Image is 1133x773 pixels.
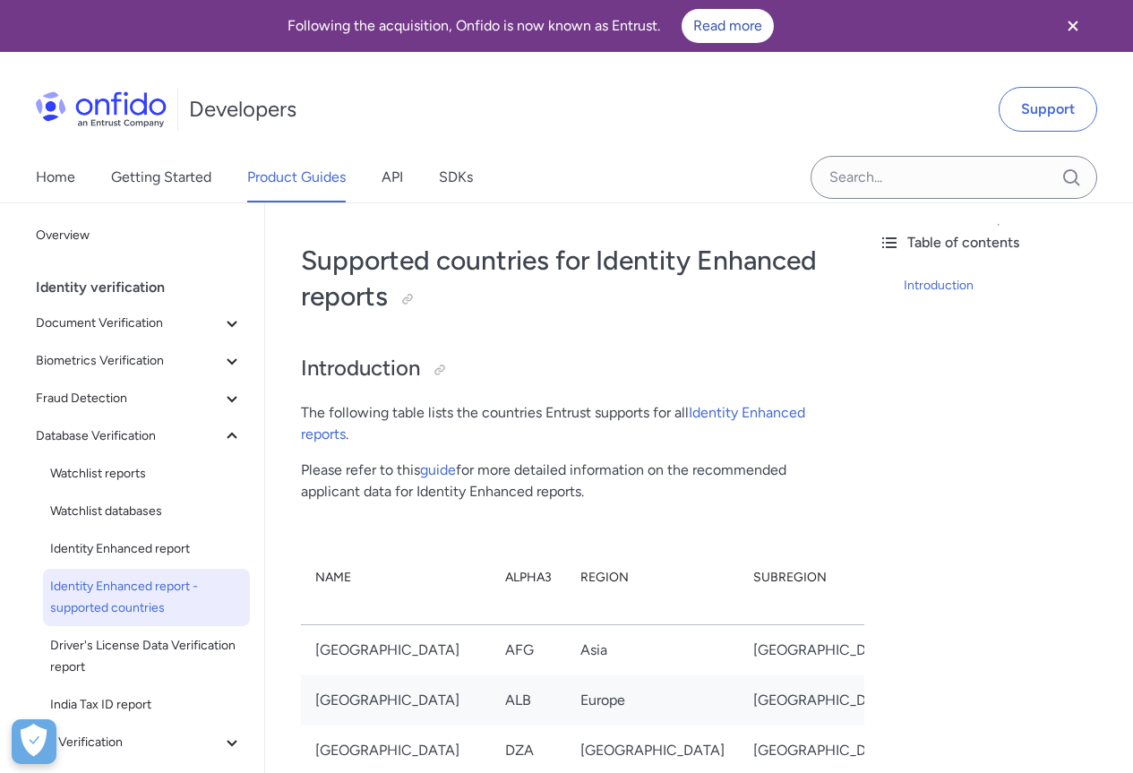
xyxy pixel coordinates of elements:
[301,354,828,384] h2: Introduction
[111,152,211,202] a: Getting Started
[43,456,250,492] a: Watchlist reports
[36,350,221,372] span: Biometrics Verification
[189,95,296,124] h1: Developers
[811,156,1097,199] input: Onfido search input field
[29,418,250,454] button: Database Verification
[739,675,912,726] td: [GEOGRAPHIC_DATA]
[566,531,739,625] th: Region
[682,9,774,43] a: Read more
[301,404,805,442] a: Identity Enhanced reports
[301,402,828,445] p: The following table lists the countries Entrust supports for all .
[50,694,243,716] span: India Tax ID report
[491,675,566,726] td: ALB
[739,624,912,675] td: [GEOGRAPHIC_DATA]
[904,275,1119,296] a: Introduction
[36,91,167,127] img: Onfido Logo
[36,225,243,246] span: Overview
[439,152,473,202] a: SDKs
[50,635,243,678] span: Driver's License Data Verification report
[1062,15,1084,37] svg: Close banner
[29,305,250,341] button: Document Verification
[12,719,56,764] button: Open Preferences
[301,460,828,502] p: Please refer to this for more detailed information on the recommended applicant data for Identity...
[43,687,250,723] a: India Tax ID report
[491,624,566,675] td: AFG
[382,152,403,202] a: API
[739,531,912,625] th: Subregion
[36,388,221,409] span: Fraud Detection
[43,531,250,567] a: Identity Enhanced report
[43,494,250,529] a: Watchlist databases
[247,152,346,202] a: Product Guides
[43,569,250,626] a: Identity Enhanced report - supported countries
[29,343,250,379] button: Biometrics Verification
[301,624,491,675] td: [GEOGRAPHIC_DATA]
[29,381,250,417] button: Fraud Detection
[491,531,566,625] th: Alpha3
[36,270,257,305] div: Identity verification
[43,628,250,685] a: Driver's License Data Verification report
[36,732,221,753] span: eID Verification
[29,218,250,253] a: Overview
[36,313,221,334] span: Document Verification
[301,675,491,726] td: [GEOGRAPHIC_DATA]
[36,425,221,447] span: Database Verification
[29,725,250,760] button: eID Verification
[50,463,243,485] span: Watchlist reports
[999,87,1097,132] a: Support
[566,624,739,675] td: Asia
[301,531,491,625] th: Name
[301,243,828,314] h1: Supported countries for Identity Enhanced reports
[566,675,739,726] td: Europe
[420,461,456,478] a: guide
[50,501,243,522] span: Watchlist databases
[1040,4,1106,48] button: Close banner
[50,576,243,619] span: Identity Enhanced report - supported countries
[36,152,75,202] a: Home
[21,9,1040,43] div: Following the acquisition, Onfido is now known as Entrust.
[50,538,243,560] span: Identity Enhanced report
[879,232,1119,253] div: Table of contents
[12,719,56,764] div: Cookie Preferences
